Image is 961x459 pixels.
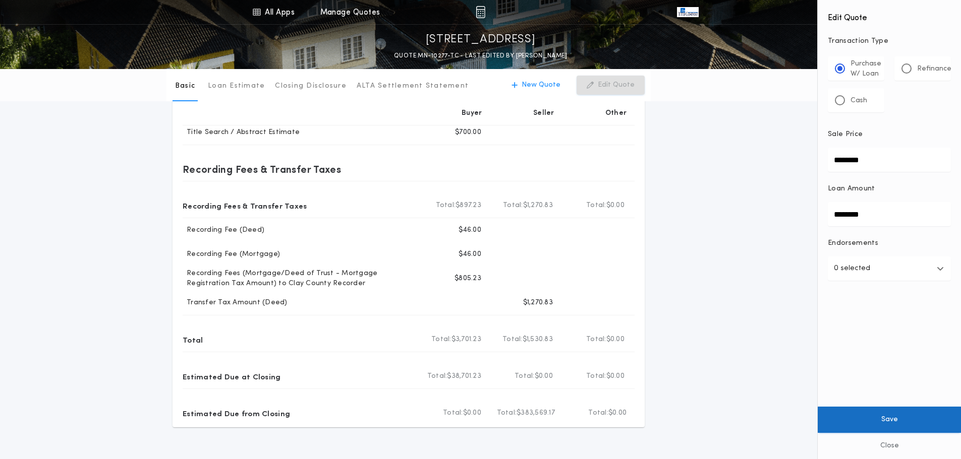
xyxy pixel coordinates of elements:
p: Endorsements [828,238,951,248]
span: $0.00 [606,201,625,211]
b: Total: [588,408,608,418]
p: Buyer [462,108,482,118]
button: Save [818,407,961,433]
input: Sale Price [828,148,951,172]
input: Loan Amount [828,202,951,226]
p: [STREET_ADDRESS] [426,32,536,48]
b: Total: [436,201,456,211]
button: New Quote [501,76,571,95]
span: $0.00 [606,371,625,381]
p: $805.23 [455,274,481,284]
button: 0 selected [828,256,951,281]
b: Total: [515,371,535,381]
b: Total: [443,408,463,418]
span: $38,701.23 [447,371,481,381]
p: 0 selected [834,263,870,275]
p: QUOTE MN-10277-TC - LAST EDITED BY [PERSON_NAME] [394,51,567,61]
p: Seller [533,108,554,118]
b: Total: [497,408,517,418]
p: $700.00 [455,127,481,138]
p: Edit Quote [598,80,635,90]
p: Recording Fee (Mortgage) [183,249,280,259]
p: ALTA Settlement Statement [357,81,469,91]
b: Total: [586,335,606,345]
h4: Edit Quote [828,6,951,24]
p: Loan Amount [828,184,875,194]
p: Recording Fees & Transfer Taxes [183,161,341,177]
span: $3,701.23 [451,335,481,345]
p: Refinance [917,64,951,74]
p: New Quote [522,80,560,90]
p: Total [183,332,203,348]
b: Total: [586,201,606,211]
p: Estimated Due at Closing [183,368,281,384]
span: $0.00 [535,371,553,381]
b: Total: [427,371,447,381]
p: Sale Price [828,129,863,140]
span: $0.00 [463,408,481,418]
p: $1,270.83 [523,298,553,308]
p: $46.00 [459,249,481,259]
b: Total: [431,335,451,345]
p: Transfer Tax Amount (Deed) [183,298,288,308]
b: Total: [586,371,606,381]
span: $383,569.17 [517,408,555,418]
p: Basic [175,81,195,91]
button: Close [818,433,961,459]
img: img [476,6,485,18]
span: $0.00 [606,335,625,345]
p: Cash [851,96,867,106]
p: Title Search / Abstract Estimate [183,127,300,138]
span: $0.00 [608,408,627,418]
p: Estimated Due from Closing [183,405,290,421]
span: $897.23 [456,201,481,211]
p: Loan Estimate [208,81,265,91]
b: Total: [503,201,523,211]
span: $1,270.83 [523,201,553,211]
p: Closing Disclosure [275,81,347,91]
p: Recording Fee (Deed) [183,225,264,235]
p: Transaction Type [828,36,951,46]
b: Total: [502,335,523,345]
p: Recording Fees (Mortgage/Deed of Trust - Mortgage Registration Tax Amount) to Clay County Recorder [183,269,418,289]
span: $1,530.83 [523,335,553,345]
p: Purchase W/ Loan [851,59,881,79]
p: Other [605,108,627,118]
p: $46.00 [459,225,481,235]
button: Edit Quote [577,76,645,95]
p: Recording Fees & Transfer Taxes [183,198,307,214]
img: vs-icon [677,7,698,17]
